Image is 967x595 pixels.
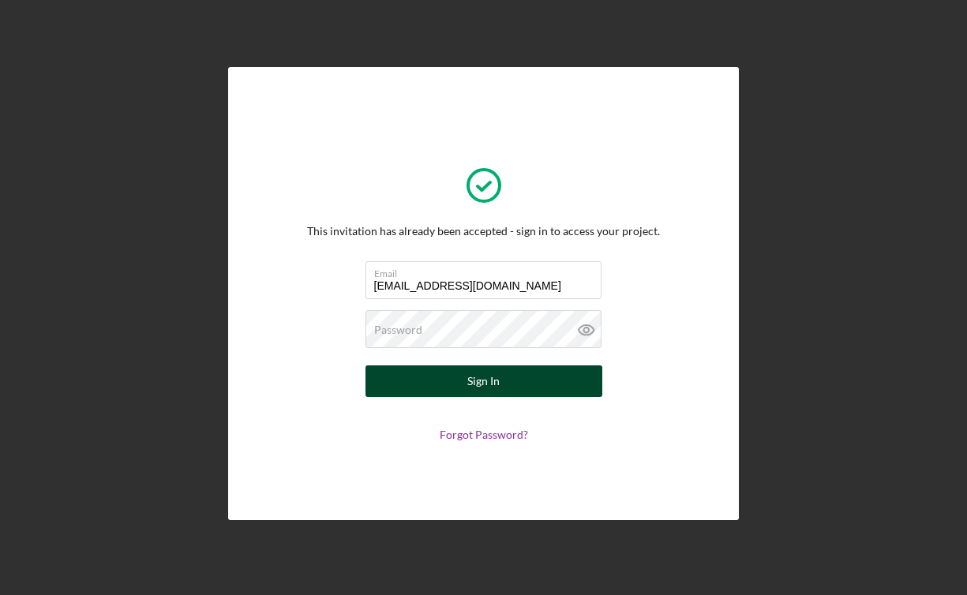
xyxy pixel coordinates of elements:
label: Email [374,262,602,279]
button: Sign In [365,365,602,397]
label: Password [374,324,422,336]
div: Sign In [467,365,500,397]
div: This invitation has already been accepted - sign in to access your project. [307,225,660,238]
a: Forgot Password? [440,428,528,441]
